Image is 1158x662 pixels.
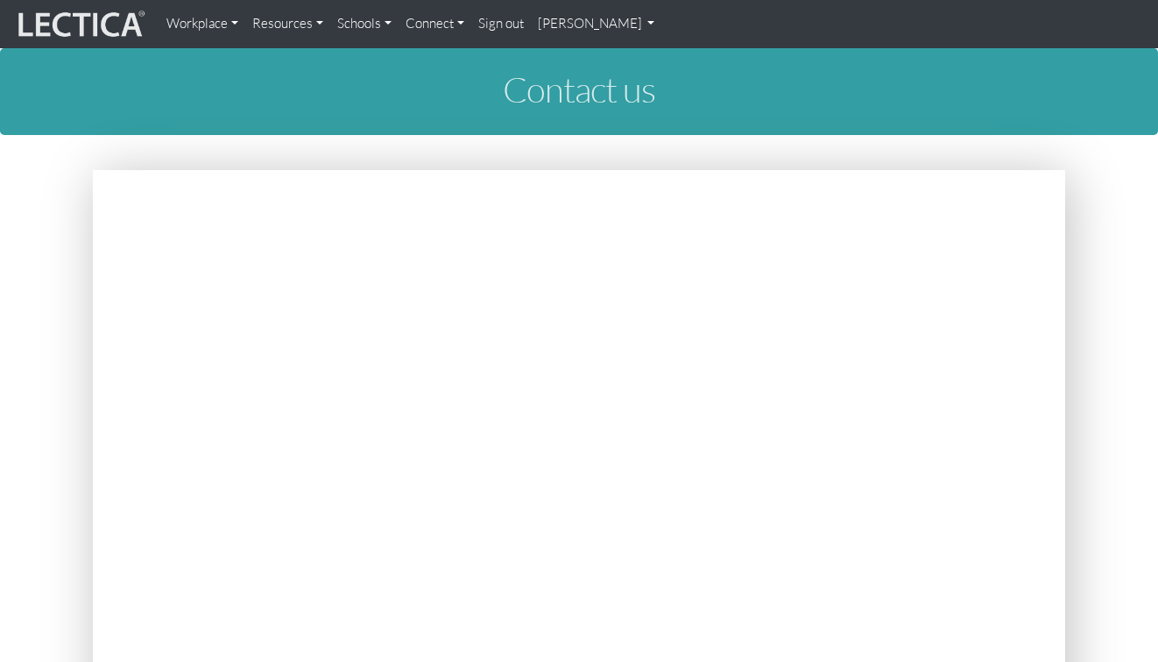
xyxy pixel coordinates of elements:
a: Workplace [159,7,245,41]
a: Resources [245,7,330,41]
h1: Contact us [93,70,1065,109]
img: lecticalive [14,8,145,41]
a: [PERSON_NAME] [531,7,662,41]
a: Schools [330,7,399,41]
a: Sign out [471,7,531,41]
a: Connect [399,7,471,41]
